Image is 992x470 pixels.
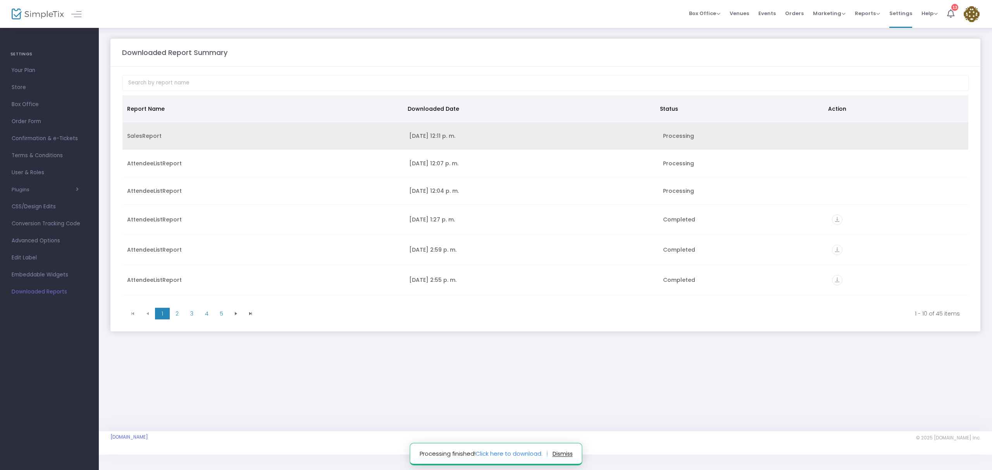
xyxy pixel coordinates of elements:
[655,95,823,122] th: Status
[409,160,654,167] div: 19/9/2025 12:07 p. m.
[553,448,573,460] button: dismiss
[263,310,960,317] kendo-pager-info: 1 - 10 of 45 items
[122,47,227,58] m-panel-title: Downloaded Report Summary
[823,95,964,122] th: Action
[663,276,823,284] div: Completed
[12,151,87,161] span: Terms & Conditions
[951,4,958,11] div: 13
[12,117,87,127] span: Order Form
[122,95,968,304] div: Data table
[127,132,400,140] div: SalesReport
[127,187,400,195] div: AttendeeListReport
[921,10,938,17] span: Help
[122,95,403,122] th: Report Name
[832,245,842,255] i: vertical_align_bottom
[127,276,400,284] div: AttendeeListReport
[832,247,842,255] a: vertical_align_bottom
[663,187,823,195] div: Processing
[184,308,199,319] span: Page 3
[663,132,823,140] div: Processing
[12,65,87,75] span: Your Plan
[758,3,776,23] span: Events
[475,449,542,458] a: Click here to download.
[243,308,258,319] span: Go to the last page
[855,10,880,17] span: Reports
[248,310,254,317] span: Go to the last page
[12,187,79,193] button: Plugins
[12,236,87,246] span: Advanced Options
[663,246,823,254] div: Completed
[12,219,87,229] span: Conversion Tracking Code
[12,270,87,280] span: Embeddable Widgets
[832,214,964,225] div: https://go.SimpleTix.com/wp6dx
[420,449,548,458] span: Processing finished!
[409,216,654,223] div: 18/9/2025 1:27 p. m.
[12,134,87,144] span: Confirmation & e-Tickets
[409,246,654,254] div: 16/9/2025 2:59 p. m.
[409,276,654,284] div: 16/9/2025 2:55 p. m.
[689,10,720,17] span: Box Office
[889,3,912,23] span: Settings
[663,216,823,223] div: Completed
[12,99,87,110] span: Box Office
[12,202,87,212] span: CSS/Design Edits
[110,434,148,440] a: [DOMAIN_NAME]
[127,246,400,254] div: AttendeeListReport
[12,168,87,178] span: User & Roles
[403,95,655,122] th: Downloaded Date
[199,308,214,319] span: Page 4
[12,82,87,93] span: Store
[832,275,964,285] div: https://go.SimpleTix.com/av12r
[155,308,170,319] span: Page 1
[12,253,87,263] span: Edit Label
[730,3,749,23] span: Venues
[832,277,842,285] a: vertical_align_bottom
[127,216,400,223] div: AttendeeListReport
[229,308,243,319] span: Go to the next page
[127,160,400,167] div: AttendeeListReport
[663,160,823,167] div: Processing
[832,275,842,285] i: vertical_align_bottom
[170,308,184,319] span: Page 2
[785,3,804,23] span: Orders
[409,132,654,140] div: 19/9/2025 12:11 p. m.
[214,308,229,319] span: Page 5
[916,435,980,441] span: © 2025 [DOMAIN_NAME] Inc.
[813,10,846,17] span: Marketing
[10,46,88,62] h4: SETTINGS
[409,187,654,195] div: 19/9/2025 12:04 p. m.
[832,214,842,225] i: vertical_align_bottom
[122,75,969,91] input: Search by report name
[832,245,964,255] div: https://go.SimpleTix.com/7a4st
[12,287,87,297] span: Downloaded Reports
[832,217,842,225] a: vertical_align_bottom
[233,310,239,317] span: Go to the next page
